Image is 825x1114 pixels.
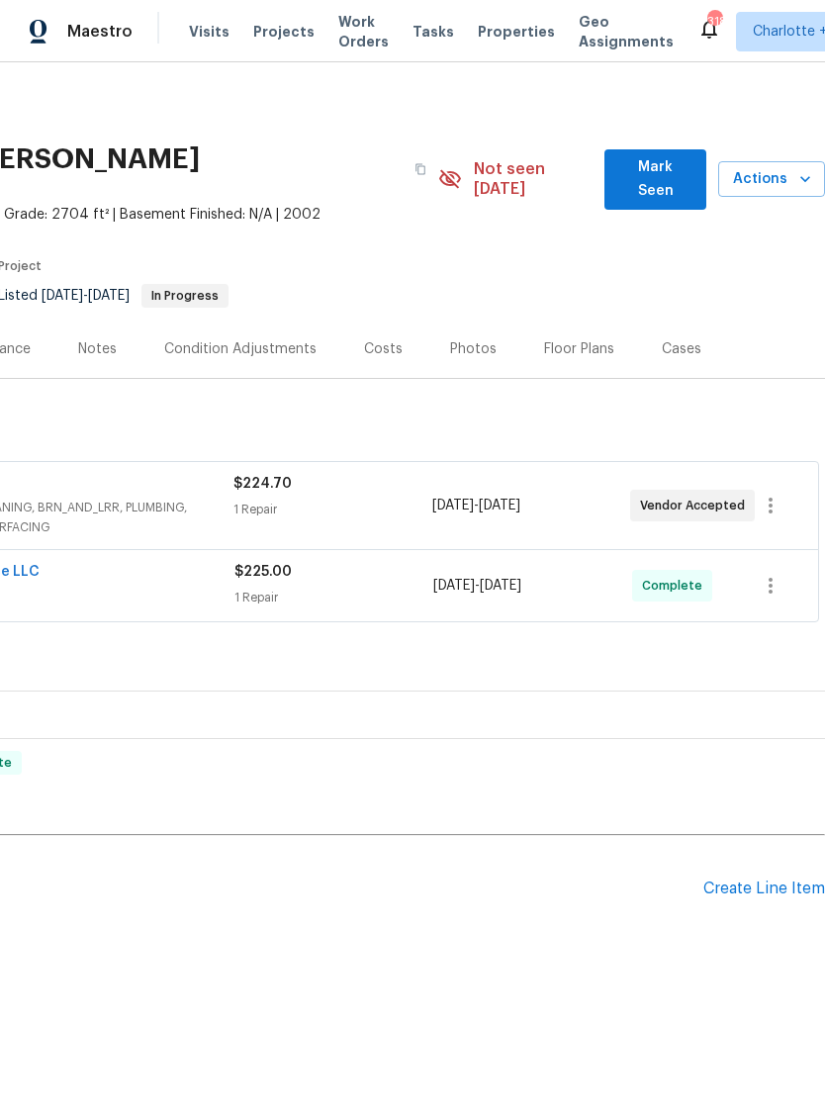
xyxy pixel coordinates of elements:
[707,12,721,32] div: 318
[604,149,706,210] button: Mark Seen
[432,496,520,515] span: -
[662,339,701,359] div: Cases
[579,12,674,51] span: Geo Assignments
[450,339,497,359] div: Photos
[253,22,315,42] span: Projects
[364,339,403,359] div: Costs
[234,588,433,607] div: 1 Repair
[703,880,825,898] div: Create Line Item
[233,477,292,491] span: $224.70
[478,22,555,42] span: Properties
[42,289,130,303] span: -
[164,339,317,359] div: Condition Adjustments
[143,290,227,302] span: In Progress
[640,496,753,515] span: Vendor Accepted
[189,22,229,42] span: Visits
[88,289,130,303] span: [DATE]
[433,576,521,596] span: -
[67,22,133,42] span: Maestro
[734,167,809,192] span: Actions
[480,579,521,593] span: [DATE]
[544,339,614,359] div: Floor Plans
[78,339,117,359] div: Notes
[234,565,292,579] span: $225.00
[42,289,83,303] span: [DATE]
[433,579,475,593] span: [DATE]
[474,159,594,199] span: Not seen [DATE]
[233,500,431,519] div: 1 Repair
[642,576,710,596] span: Complete
[718,161,825,198] button: Actions
[479,499,520,512] span: [DATE]
[338,12,389,51] span: Work Orders
[403,151,438,187] button: Copy Address
[412,25,454,39] span: Tasks
[432,499,474,512] span: [DATE]
[620,155,690,204] span: Mark Seen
